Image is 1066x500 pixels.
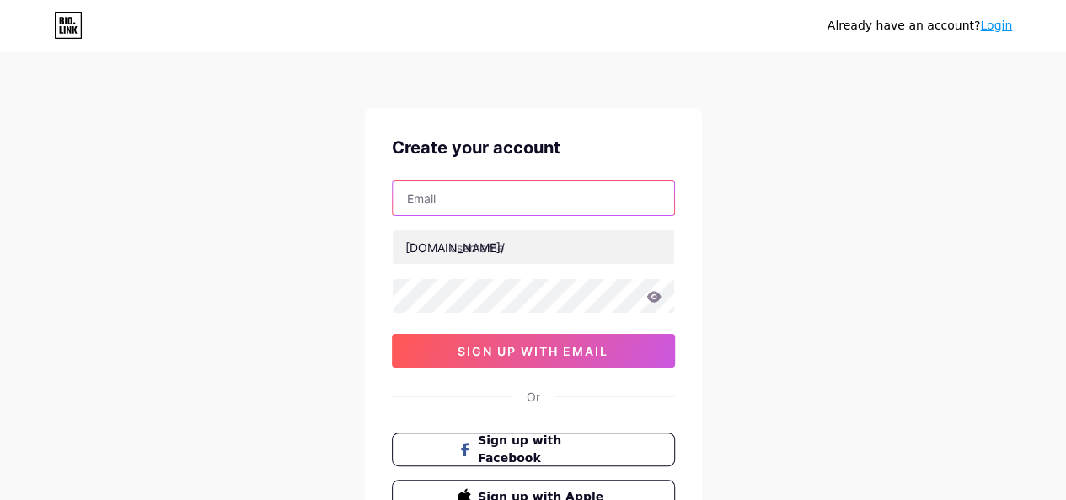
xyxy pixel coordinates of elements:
[458,344,608,358] span: sign up with email
[393,230,674,264] input: username
[393,181,674,215] input: Email
[405,239,505,256] div: [DOMAIN_NAME]/
[828,17,1012,35] div: Already have an account?
[392,433,675,466] button: Sign up with Facebook
[527,388,540,406] div: Or
[478,432,608,467] span: Sign up with Facebook
[980,19,1012,32] a: Login
[392,135,675,160] div: Create your account
[392,334,675,368] button: sign up with email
